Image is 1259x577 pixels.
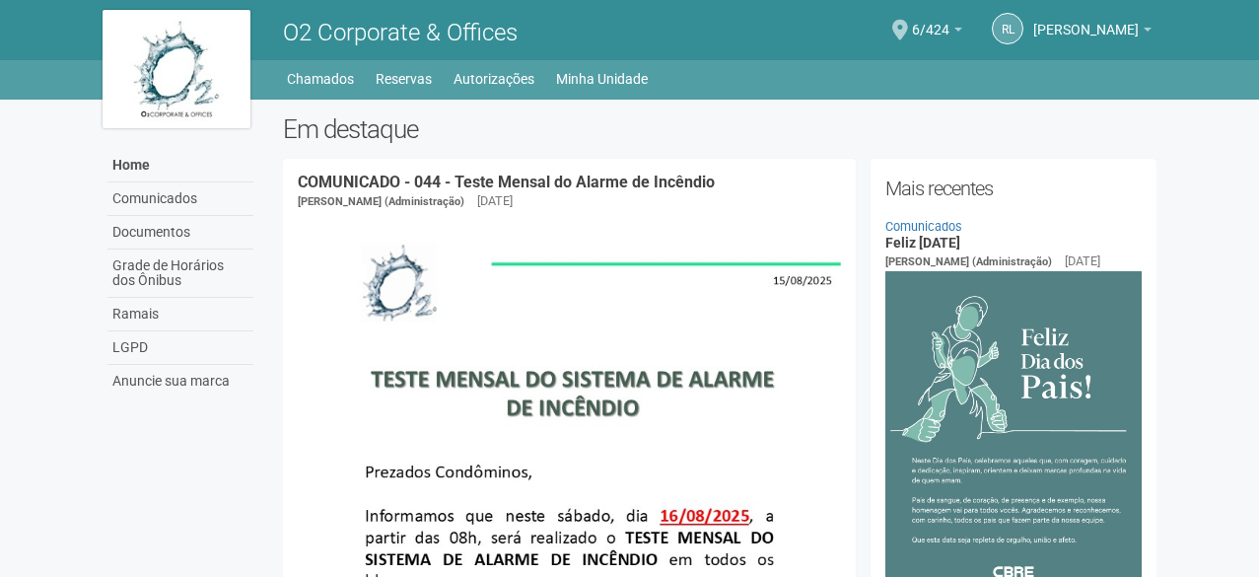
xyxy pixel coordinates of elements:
a: Documentos [107,216,253,250]
span: [PERSON_NAME] (Administração) [885,255,1052,268]
a: COMUNICADO - 044 - Teste Mensal do Alarme de Incêndio [298,173,715,191]
a: [PERSON_NAME] [1033,25,1152,40]
h2: Mais recentes [885,174,1143,203]
span: [PERSON_NAME] (Administração) [298,195,464,208]
a: Minha Unidade [556,65,648,93]
div: [DATE] [477,192,513,210]
a: Reservas [376,65,432,93]
a: Anuncie sua marca [107,365,253,397]
span: Robson Luiz Ferraro Motta [1033,3,1139,37]
a: Autorizações [454,65,534,93]
a: Comunicados [885,219,962,234]
a: Feliz [DATE] [885,235,960,251]
a: RL [992,13,1023,44]
h2: Em destaque [283,114,1157,144]
a: Comunicados [107,182,253,216]
a: Grade de Horários dos Ônibus [107,250,253,298]
a: 6/424 [912,25,962,40]
a: Ramais [107,298,253,331]
div: [DATE] [1065,252,1100,270]
img: logo.jpg [103,10,250,128]
span: O2 Corporate & Offices [283,19,518,46]
a: LGPD [107,331,253,365]
a: Home [107,149,253,182]
span: 6/424 [912,3,949,37]
a: Chamados [287,65,354,93]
